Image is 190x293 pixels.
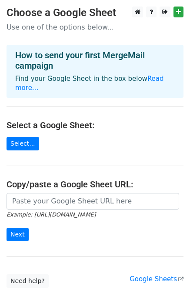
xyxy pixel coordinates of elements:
[130,275,183,283] a: Google Sheets
[7,7,183,19] h3: Choose a Google Sheet
[7,137,39,150] a: Select...
[15,50,175,71] h4: How to send your first MergeMail campaign
[7,211,96,218] small: Example: [URL][DOMAIN_NAME]
[7,120,183,130] h4: Select a Google Sheet:
[15,75,164,92] a: Read more...
[7,179,183,190] h4: Copy/paste a Google Sheet URL:
[7,228,29,241] input: Next
[15,74,175,93] p: Find your Google Sheet in the box below
[7,274,49,288] a: Need help?
[7,193,179,210] input: Paste your Google Sheet URL here
[7,23,183,32] p: Use one of the options below...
